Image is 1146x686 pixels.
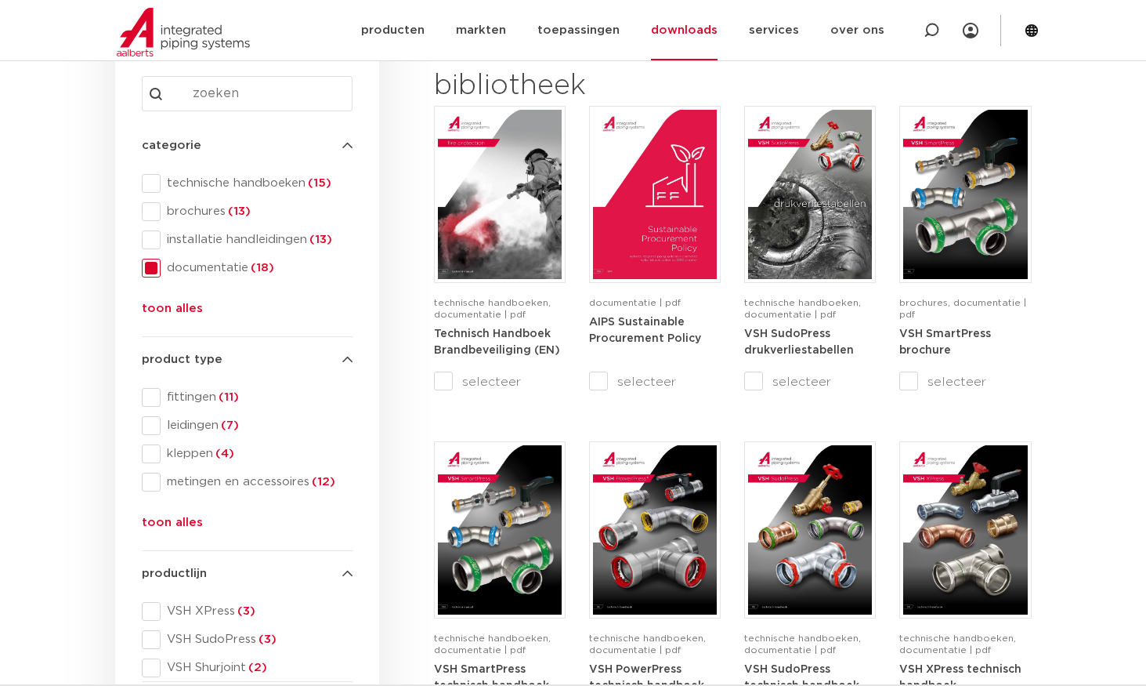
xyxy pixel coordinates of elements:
span: (7) [219,419,239,431]
a: AIPS Sustainable Procurement Policy [589,316,701,345]
span: brochures, documentatie | pdf [899,298,1026,319]
img: Aips_A4Sustainable-Procurement-Policy_5011446_EN-pdf.jpg [593,110,717,279]
h4: categorie [142,136,352,155]
span: technische handboeken, documentatie | pdf [744,633,861,655]
span: installatie handleidingen [161,232,352,248]
span: technische handboeken [161,176,352,191]
span: documentatie | pdf [589,298,681,307]
div: installatie handleidingen(13) [142,230,352,249]
span: technische handboeken, documentatie | pdf [589,633,706,655]
span: (3) [256,633,277,645]
div: VSH SudoPress(3) [142,630,352,649]
span: kleppen [161,446,352,462]
button: toon alles [142,514,203,539]
h4: product type [142,350,352,369]
img: VSH-SudoPress_A4TM_5001604-2023-3.0_NL-pdf.jpg [748,445,872,615]
span: fittingen [161,390,352,405]
label: selecteer [744,372,876,391]
a: VSH SmartPress brochure [899,328,991,357]
span: documentatie [161,260,352,276]
label: selecteer [589,372,721,391]
a: VSH SudoPress drukverliestabellen [744,328,854,357]
img: VSH-XPress_A4TM_5008762_2025_4.1_NL-pdf.jpg [903,445,1027,615]
h2: bibliotheek [434,67,713,105]
span: technische handboeken, documentatie | pdf [899,633,1016,655]
span: VSH SudoPress [161,632,352,648]
div: VSH Shurjoint(2) [142,659,352,677]
span: (11) [216,391,239,403]
span: technische handboeken, documentatie | pdf [434,298,551,319]
div: VSH XPress(3) [142,602,352,621]
span: technische handboeken, documentatie | pdf [744,298,861,319]
label: selecteer [434,372,566,391]
img: VSH-PowerPress_A4TM_5008817_2024_3.1_NL-pdf.jpg [593,445,717,615]
span: (15) [305,177,331,189]
a: Technisch Handboek Brandbeveiliging (EN) [434,328,560,357]
img: VSH-SmartPress_A4Brochure-5008016-2023_2.0_NL-pdf.jpg [903,110,1027,279]
span: (4) [213,448,234,459]
span: (3) [235,605,255,617]
span: technische handboeken, documentatie | pdf [434,633,551,655]
span: metingen en accessoires [161,474,352,490]
span: (2) [246,662,267,673]
span: (13) [307,234,332,245]
div: kleppen(4) [142,445,352,463]
img: FireProtection_A4TM_5007915_2025_2.0_EN-pdf.jpg [438,110,562,279]
div: documentatie(18) [142,259,352,278]
button: toon alles [142,299,203,325]
img: VSH-SmartPress_A4TM_5009301_2023_2.0-EN-pdf.jpg [438,445,562,615]
span: brochures [161,204,352,220]
span: (18) [248,262,274,274]
span: VSH XPress [161,604,352,619]
div: leidingen(7) [142,416,352,435]
strong: AIPS Sustainable Procurement Policy [589,317,701,345]
div: fittingen(11) [142,388,352,407]
span: VSH Shurjoint [161,660,352,676]
label: selecteer [899,372,1031,391]
span: (13) [226,205,251,217]
div: brochures(13) [142,202,352,221]
span: (12) [309,476,335,488]
div: technische handboeken(15) [142,174,352,193]
div: metingen en accessoires(12) [142,473,352,492]
span: leidingen [161,418,352,434]
img: VSH-SudoPress_A4PLT_5007706_2024-2.0_NL-pdf.jpg [748,110,872,279]
h4: productlijn [142,564,352,583]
